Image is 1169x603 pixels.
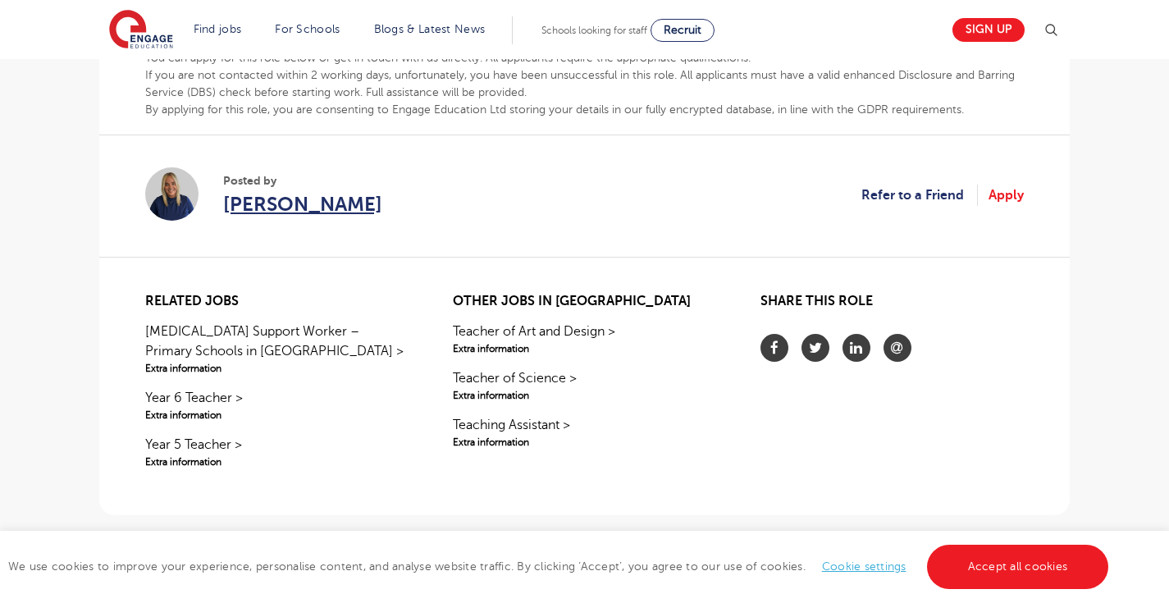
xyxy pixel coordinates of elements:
[453,435,716,450] span: Extra information
[651,19,715,42] a: Recruit
[223,190,382,219] a: [PERSON_NAME]
[145,66,1024,101] p: If you are not contacted within 2 working days, unfortunately, you have been unsuccessful in this...
[145,101,1024,118] p: By applying for this role, you are consenting to Engage Education Ltd storing your details in our...
[927,545,1109,589] a: Accept all cookies
[223,172,382,190] span: Posted by
[760,294,1024,317] h2: Share this role
[541,25,647,36] span: Schools looking for staff
[145,435,409,469] a: Year 5 Teacher >Extra information
[861,185,978,206] a: Refer to a Friend
[145,455,409,469] span: Extra information
[145,294,409,309] h2: Related jobs
[453,322,716,356] a: Teacher of Art and Design >Extra information
[453,368,716,403] a: Teacher of Science >Extra information
[453,415,716,450] a: Teaching Assistant >Extra information
[822,560,906,573] a: Cookie settings
[145,322,409,376] a: [MEDICAL_DATA] Support Worker – Primary Schools in [GEOGRAPHIC_DATA] >Extra information
[8,560,1112,573] span: We use cookies to improve your experience, personalise content, and analyse website traffic. By c...
[145,408,409,423] span: Extra information
[453,341,716,356] span: Extra information
[989,185,1024,206] a: Apply
[275,23,340,35] a: For Schools
[453,294,716,309] h2: Other jobs in [GEOGRAPHIC_DATA]
[453,388,716,403] span: Extra information
[952,18,1025,42] a: Sign up
[145,388,409,423] a: Year 6 Teacher >Extra information
[374,23,486,35] a: Blogs & Latest News
[664,24,701,36] span: Recruit
[109,10,173,51] img: Engage Education
[194,23,242,35] a: Find jobs
[145,361,409,376] span: Extra information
